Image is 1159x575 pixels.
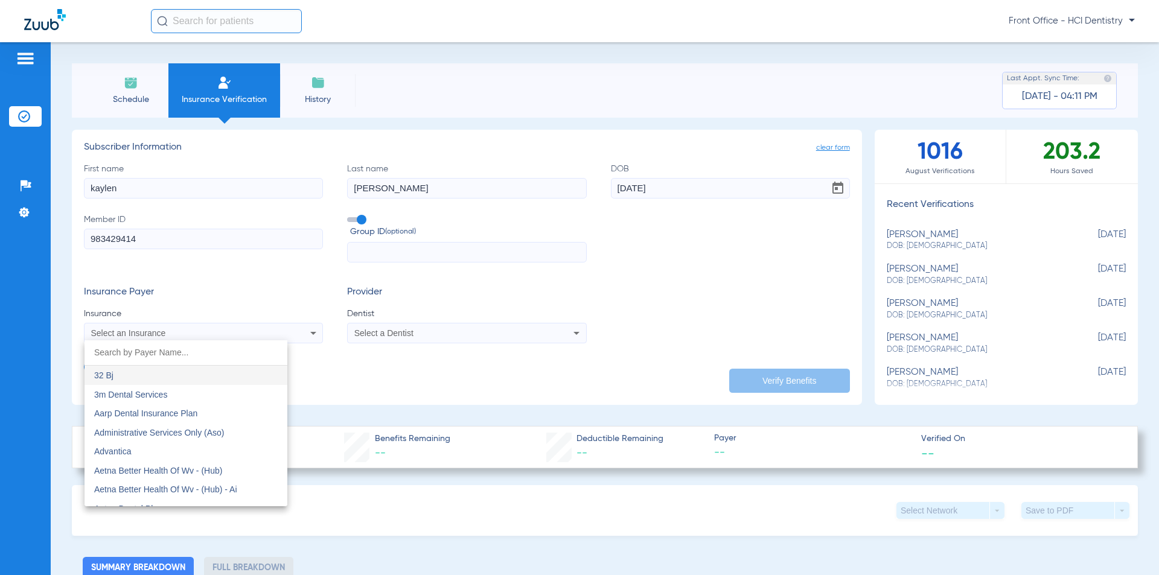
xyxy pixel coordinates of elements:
span: Aetna Better Health Of Wv - (Hub) [94,466,222,475]
span: Aarp Dental Insurance Plan [94,408,197,418]
span: Aetna Better Health Of Wv - (Hub) - Ai [94,484,237,494]
input: dropdown search [85,340,287,365]
iframe: Chat Widget [1099,517,1159,575]
span: Aetna Dental Plans [94,504,167,513]
span: Administrative Services Only (Aso) [94,428,225,437]
span: 32 Bj [94,370,113,380]
span: Advantica [94,446,131,456]
span: 3m Dental Services [94,390,167,399]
